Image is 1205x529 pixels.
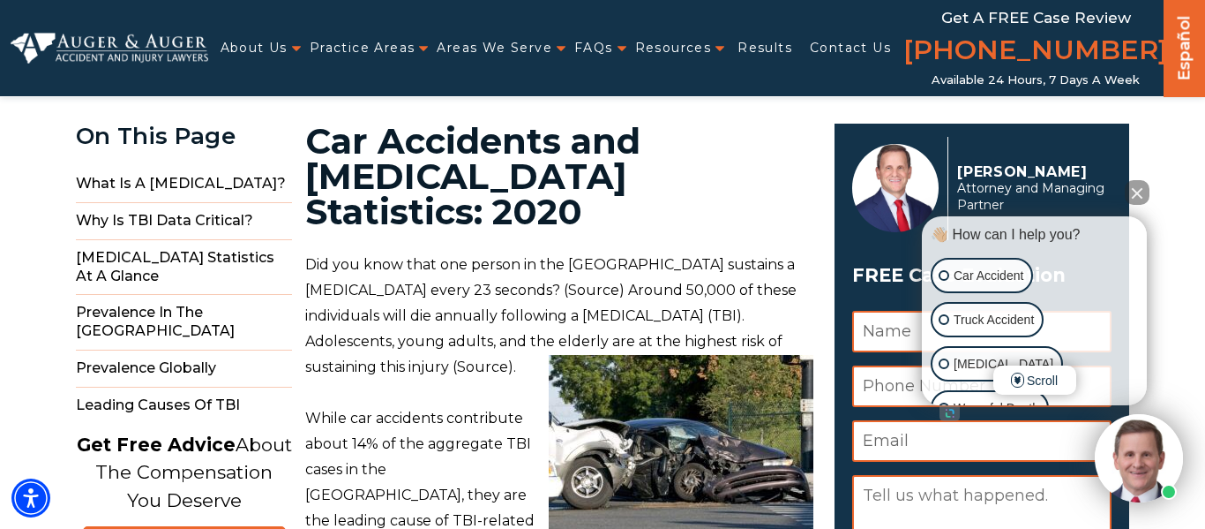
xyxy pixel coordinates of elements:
[954,353,1053,375] p: [MEDICAL_DATA]
[221,30,288,66] a: About Us
[76,166,292,203] span: What is a [MEDICAL_DATA]?
[954,265,1023,287] p: Car Accident
[77,434,236,456] strong: Get Free Advice
[76,124,292,149] div: On This Page
[737,30,792,66] a: Results
[852,311,1111,352] input: Name
[957,163,1111,180] p: [PERSON_NAME]
[77,431,292,515] p: About The Compensation You Deserve
[305,253,813,380] p: Did you know that one person in the [GEOGRAPHIC_DATA] sustains a [MEDICAL_DATA] every 23 seconds?...
[310,30,415,66] a: Practice Areas
[11,33,208,63] img: Auger & Auger Accident and Injury Lawyers Logo
[76,240,292,296] span: [MEDICAL_DATA] Statistics at a Glance
[852,259,1111,292] h3: FREE Case Evaluation
[954,397,1039,419] p: Wrongful Death
[852,144,939,232] img: Herbert Auger
[810,30,891,66] a: Contact Us
[939,405,960,421] a: Open intaker chat
[305,124,813,230] h1: Car Accidents and [MEDICAL_DATA] Statistics: 2020
[932,73,1140,87] span: Available 24 Hours, 7 Days a Week
[11,479,50,518] div: Accessibility Menu
[852,420,1111,462] input: Email
[1095,414,1183,503] img: Intaker widget Avatar
[957,180,1111,214] span: Attorney and Managing Partner
[76,203,292,240] span: Why is TBI Data Critical?
[574,30,613,66] a: FAQs
[76,295,292,351] span: Prevalence in the [GEOGRAPHIC_DATA]
[941,9,1131,26] span: Get a FREE Case Review
[926,225,1142,245] div: 👋🏼 How can I help you?
[954,309,1034,331] p: Truck Accident
[1125,180,1149,205] button: Close Intaker Chat Widget
[635,30,712,66] a: Resources
[993,366,1076,395] span: Scroll
[76,388,292,424] span: Leading Causes of TBI
[76,351,292,388] span: Prevalence Globally
[852,366,1111,407] input: Phone Number
[903,31,1168,73] a: [PHONE_NUMBER]
[437,30,552,66] a: Areas We Serve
